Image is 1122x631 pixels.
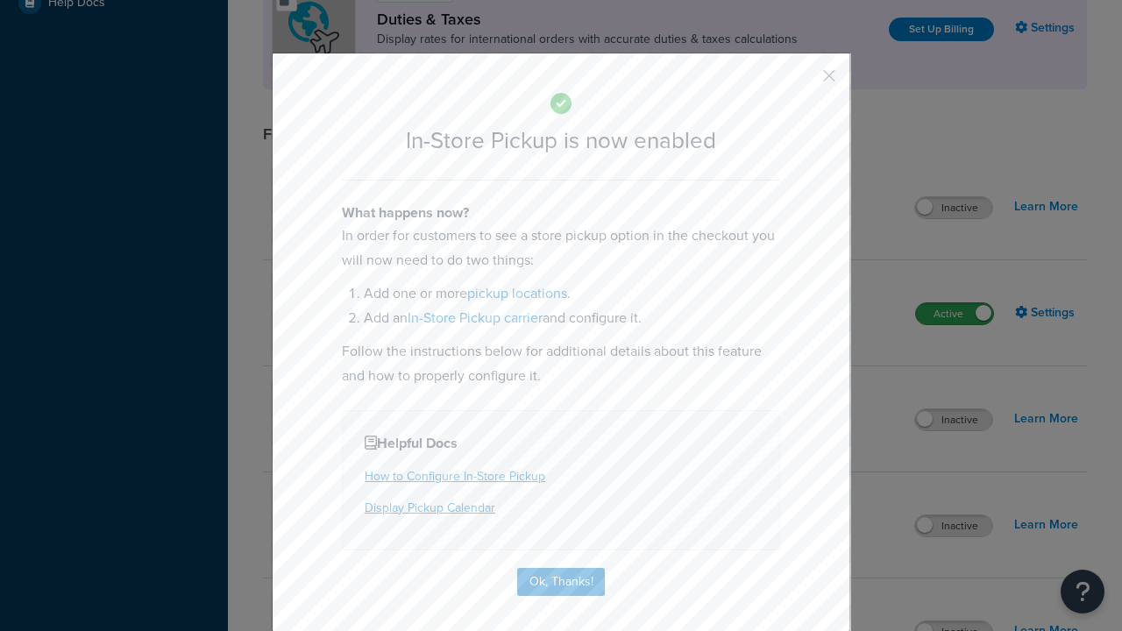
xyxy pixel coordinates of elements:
[364,281,780,306] li: Add one or more .
[342,223,780,273] p: In order for customers to see a store pickup option in the checkout you will now need to do two t...
[467,283,567,303] a: pickup locations
[408,308,543,328] a: In-Store Pickup carrier
[342,202,780,223] h4: What happens now?
[364,306,780,330] li: Add an and configure it.
[342,128,780,153] h2: In-Store Pickup is now enabled
[342,339,780,388] p: Follow the instructions below for additional details about this feature and how to properly confi...
[365,433,757,454] h4: Helpful Docs
[365,499,495,517] a: Display Pickup Calendar
[365,467,545,486] a: How to Configure In-Store Pickup
[517,568,605,596] button: Ok, Thanks!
